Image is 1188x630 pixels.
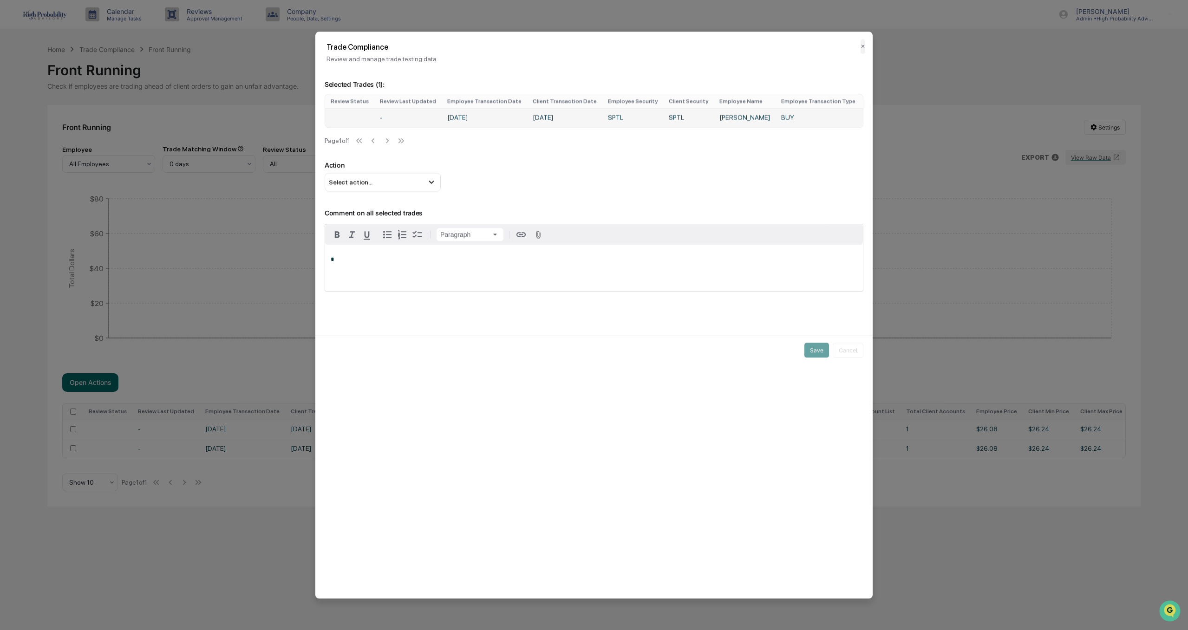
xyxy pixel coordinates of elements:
div: 🗄️ [67,118,75,125]
a: 🔎Data Lookup [6,131,62,148]
div: 🖐️ [9,118,17,125]
p: Action [325,161,863,169]
span: Pylon [92,157,112,164]
div: 🔎 [9,136,17,143]
td: SPTL [602,108,663,127]
th: Employee Name [714,94,776,108]
th: Review Last Updated [374,94,442,108]
span: Attestations [77,117,115,126]
button: Cancel [833,343,863,357]
span: Preclearance [19,117,60,126]
th: Review Status [325,94,374,108]
div: Page 1 of 1 [325,137,350,144]
td: [PERSON_NAME] [714,108,776,127]
p: Comment on all selected trades [325,198,863,217]
button: Attach files [530,228,547,241]
th: Employee Security [602,94,663,108]
span: Select action... [329,178,372,186]
button: Block type [437,228,503,241]
a: 🗄️Attestations [64,113,119,130]
p: How can we help? [9,19,169,34]
p: Selected Trades ( 1 ): [325,69,863,88]
button: ✕ [861,39,865,54]
div: We're available if you need us! [32,80,117,88]
th: Client Transaction Date [527,94,602,108]
a: 🖐️Preclearance [6,113,64,130]
div: Start new chat [32,71,152,80]
h2: Trade Compliance [326,43,862,52]
iframe: Open customer support [1158,599,1183,624]
button: Bold [330,227,345,242]
th: Client Transaction Type [861,94,936,108]
th: Client Security [663,94,714,108]
td: SPTL [663,108,714,127]
td: [DATE] [442,108,527,127]
p: Review and manage trade testing data [326,55,862,63]
th: Employee Transaction Type [776,94,861,108]
button: Italic [345,227,359,242]
button: Save [804,343,829,357]
td: [DATE] [527,108,602,127]
td: - [374,108,442,127]
th: Employee Transaction Date [442,94,527,108]
td: BUY [776,108,861,127]
button: Start new chat [158,74,169,85]
td: Buy [861,108,936,127]
span: Data Lookup [19,135,59,144]
img: 1746055101610-c473b297-6a78-478c-a979-82029cc54cd1 [9,71,26,88]
a: Powered byPylon [65,157,112,164]
button: Underline [359,227,374,242]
